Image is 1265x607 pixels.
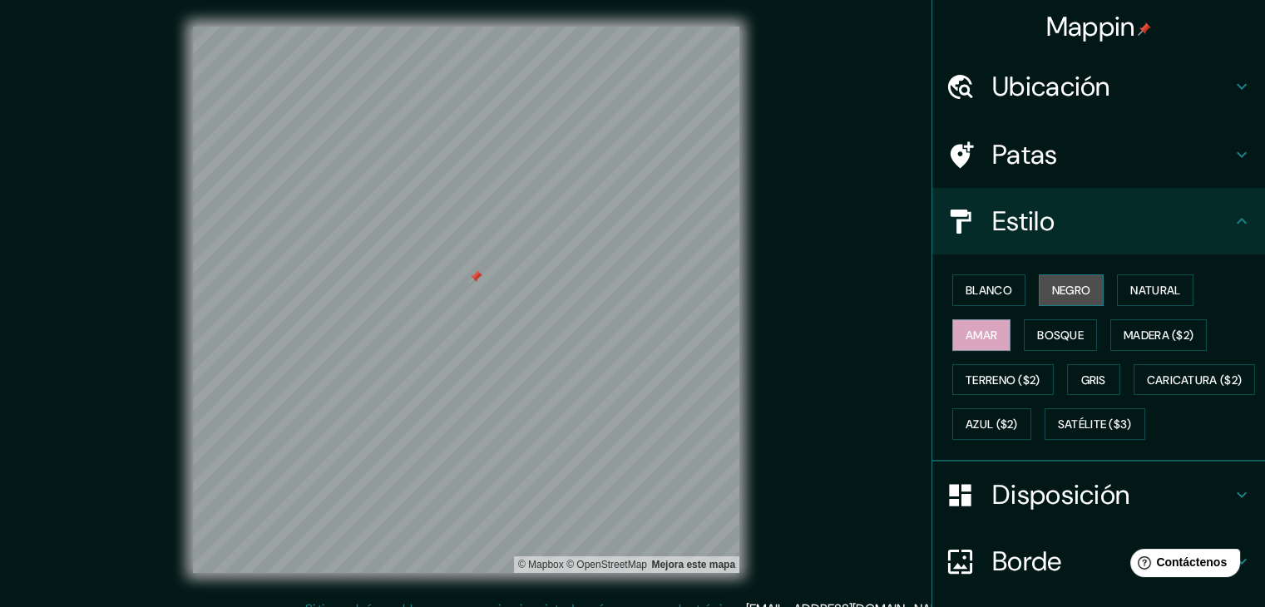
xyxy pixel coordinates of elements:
[1058,417,1132,432] font: Satélite ($3)
[966,283,1012,298] font: Blanco
[966,373,1040,387] font: Terreno ($2)
[1124,328,1193,343] font: Madera ($2)
[1067,364,1120,396] button: Gris
[992,204,1055,239] font: Estilo
[1081,373,1106,387] font: Gris
[1046,9,1135,44] font: Mappin
[952,408,1031,440] button: Azul ($2)
[952,274,1025,306] button: Blanco
[1134,364,1256,396] button: Caricatura ($2)
[966,417,1018,432] font: Azul ($2)
[992,69,1110,104] font: Ubicación
[966,328,997,343] font: Amar
[932,188,1265,254] div: Estilo
[992,477,1129,512] font: Disposición
[932,53,1265,120] div: Ubicación
[1147,373,1243,387] font: Caricatura ($2)
[932,528,1265,595] div: Borde
[518,559,564,570] font: © Mapbox
[1117,274,1193,306] button: Natural
[1138,22,1151,36] img: pin-icon.png
[1117,542,1247,589] iframe: Lanzador de widgets de ayuda
[1130,283,1180,298] font: Natural
[952,319,1011,351] button: Amar
[1039,274,1104,306] button: Negro
[1024,319,1097,351] button: Bosque
[566,559,647,570] a: Mapa de calles abierto
[566,559,647,570] font: © OpenStreetMap
[1110,319,1207,351] button: Madera ($2)
[932,121,1265,188] div: Patas
[1052,283,1091,298] font: Negro
[952,364,1054,396] button: Terreno ($2)
[193,27,739,573] canvas: Mapa
[992,544,1062,579] font: Borde
[992,137,1058,172] font: Patas
[1037,328,1084,343] font: Bosque
[651,559,735,570] a: Comentarios sobre el mapa
[1045,408,1145,440] button: Satélite ($3)
[651,559,735,570] font: Mejora este mapa
[518,559,564,570] a: Mapbox
[932,461,1265,528] div: Disposición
